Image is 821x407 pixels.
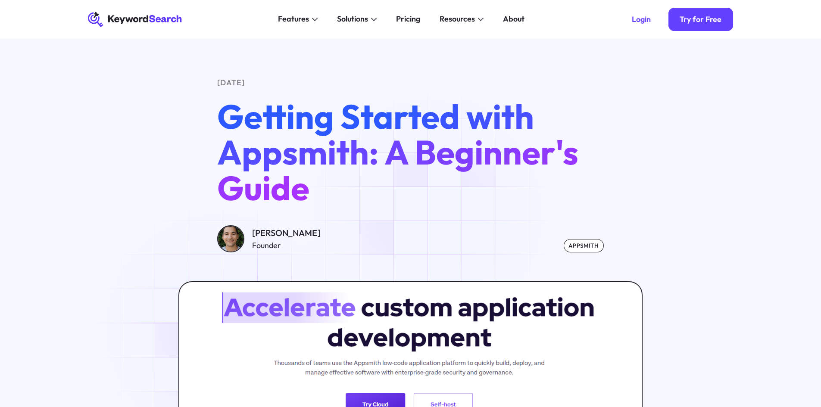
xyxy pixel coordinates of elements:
div: Solutions [337,13,368,25]
div: Resources [440,13,475,25]
div: About [503,13,524,25]
div: Features [278,13,309,25]
div: Appsmith [564,239,604,252]
a: Try for Free [668,8,734,31]
div: Try for Free [680,15,721,24]
div: [PERSON_NAME] [252,226,321,239]
a: Pricing [390,12,426,27]
span: Getting Started with Appsmith: A Beginner's Guide [217,95,578,209]
div: Founder [252,240,321,252]
div: Login [632,15,651,24]
a: Login [620,8,662,31]
a: About [497,12,531,27]
div: Pricing [396,13,420,25]
div: [DATE] [217,77,604,89]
